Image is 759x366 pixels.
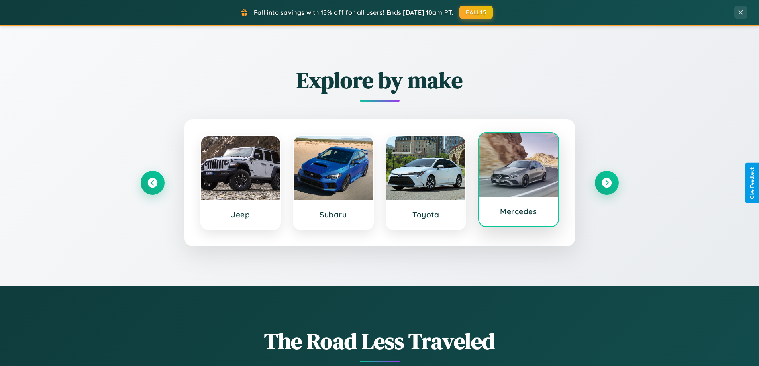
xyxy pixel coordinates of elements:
[487,207,550,216] h3: Mercedes
[254,8,453,16] span: Fall into savings with 15% off for all users! Ends [DATE] 10am PT.
[209,210,273,219] h3: Jeep
[459,6,493,19] button: FALL15
[394,210,458,219] h3: Toyota
[749,167,755,199] div: Give Feedback
[141,326,619,356] h1: The Road Less Traveled
[302,210,365,219] h3: Subaru
[141,65,619,96] h2: Explore by make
